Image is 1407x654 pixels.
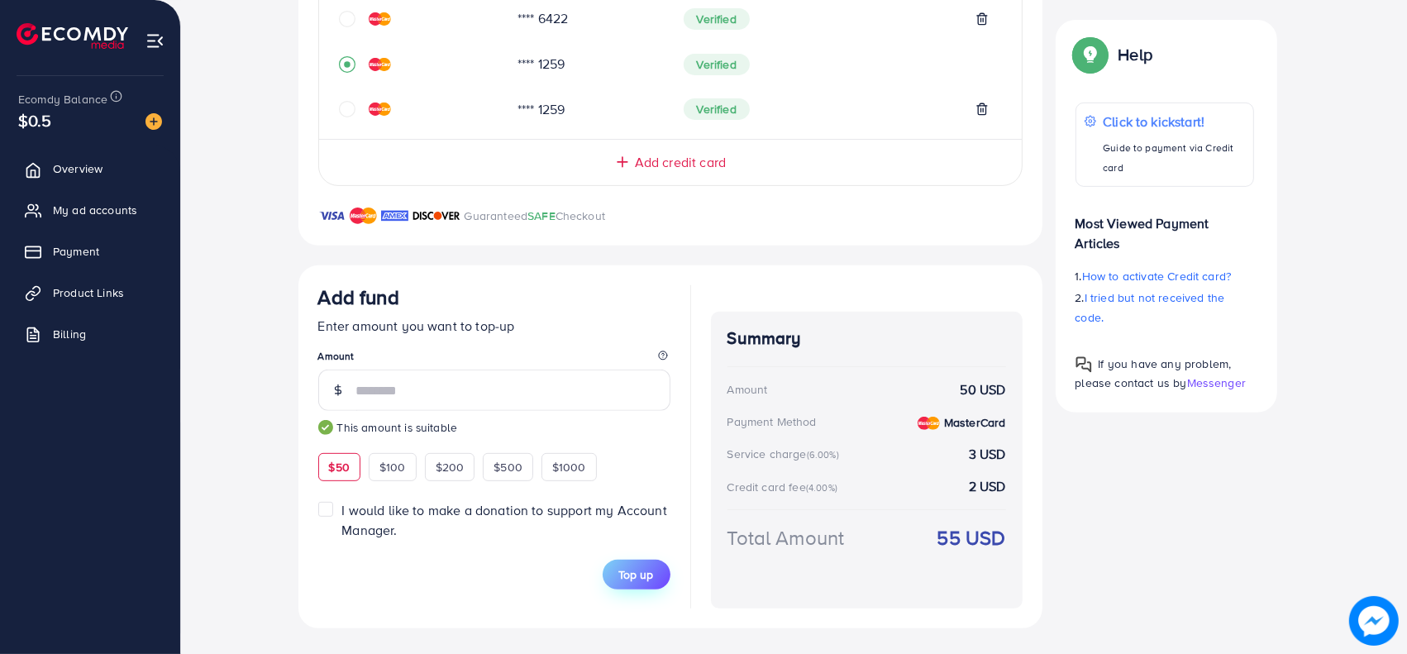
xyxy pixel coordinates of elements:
[684,54,750,75] span: Verified
[379,459,406,475] span: $100
[436,459,465,475] span: $200
[318,316,670,336] p: Enter amount you want to top-up
[1103,138,1244,178] p: Guide to payment via Credit card
[18,91,107,107] span: Ecomdy Balance
[1187,375,1246,391] span: Messenger
[341,501,666,538] span: I would like to make a donation to support my Account Manager.
[12,193,168,227] a: My ad accounts
[1076,266,1254,286] p: 1.
[53,326,86,342] span: Billing
[17,23,128,49] img: logo
[552,459,586,475] span: $1000
[53,243,99,260] span: Payment
[727,413,817,430] div: Payment Method
[12,317,168,351] a: Billing
[53,160,103,177] span: Overview
[53,284,124,301] span: Product Links
[1351,598,1397,644] img: image
[12,235,168,268] a: Payment
[381,206,408,226] img: brand
[18,108,52,132] span: $0.5
[684,98,750,120] span: Verified
[969,445,1006,464] strong: 3 USD
[53,202,137,218] span: My ad accounts
[961,380,1006,399] strong: 50 USD
[603,560,670,590] button: Top up
[465,206,606,226] p: Guaranteed Checkout
[413,206,460,226] img: brand
[1103,112,1244,131] p: Click to kickstart!
[1076,288,1254,327] p: 2.
[619,566,654,583] span: Top up
[329,459,350,475] span: $50
[527,208,556,224] span: SAFE
[944,414,1006,431] strong: MasterCard
[1118,45,1153,64] p: Help
[369,103,391,116] img: credit
[318,285,399,309] h3: Add fund
[727,523,845,552] div: Total Amount
[318,419,670,436] small: This amount is suitable
[918,417,940,430] img: credit
[1082,268,1231,284] span: How to activate Credit card?
[806,481,837,494] small: (4.00%)
[494,459,522,475] span: $500
[635,153,726,172] span: Add credit card
[339,101,355,117] svg: circle
[145,113,162,130] img: image
[12,276,168,309] a: Product Links
[1076,289,1225,326] span: I tried but not received the code.
[12,152,168,185] a: Overview
[339,56,355,73] svg: record circle
[727,328,1006,349] h4: Summary
[369,58,391,71] img: credit
[969,477,1006,496] strong: 2 USD
[339,11,355,27] svg: circle
[727,381,768,398] div: Amount
[1076,356,1232,391] span: If you have any problem, please contact us by
[727,446,844,462] div: Service charge
[318,420,333,435] img: guide
[727,479,843,495] div: Credit card fee
[1076,356,1092,373] img: Popup guide
[145,31,165,50] img: menu
[369,12,391,26] img: credit
[684,8,750,30] span: Verified
[937,523,1006,552] strong: 55 USD
[1076,200,1254,253] p: Most Viewed Payment Articles
[318,206,346,226] img: brand
[1076,40,1105,69] img: Popup guide
[807,448,839,461] small: (6.00%)
[350,206,377,226] img: brand
[318,349,670,370] legend: Amount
